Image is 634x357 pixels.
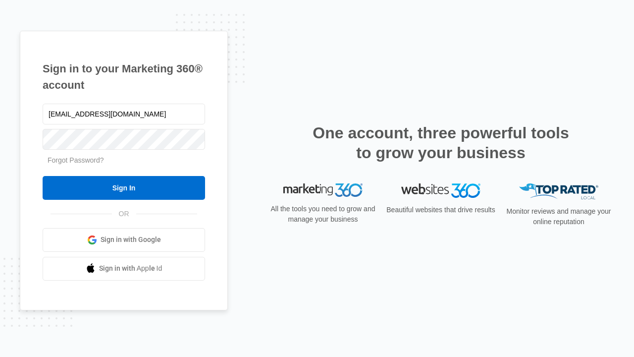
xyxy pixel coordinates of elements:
[101,235,161,245] span: Sign in with Google
[43,257,205,281] a: Sign in with Apple Id
[43,228,205,252] a: Sign in with Google
[267,204,378,225] p: All the tools you need to grow and manage your business
[99,263,162,274] span: Sign in with Apple Id
[310,123,572,163] h2: One account, three powerful tools to grow your business
[43,60,205,93] h1: Sign in to your Marketing 360® account
[519,183,598,200] img: Top Rated Local
[503,206,614,227] p: Monitor reviews and manage your online reputation
[385,205,496,215] p: Beautiful websites that drive results
[48,156,104,164] a: Forgot Password?
[112,209,136,219] span: OR
[43,176,205,200] input: Sign In
[401,183,480,198] img: Websites 360
[43,104,205,124] input: Email
[283,183,363,197] img: Marketing 360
